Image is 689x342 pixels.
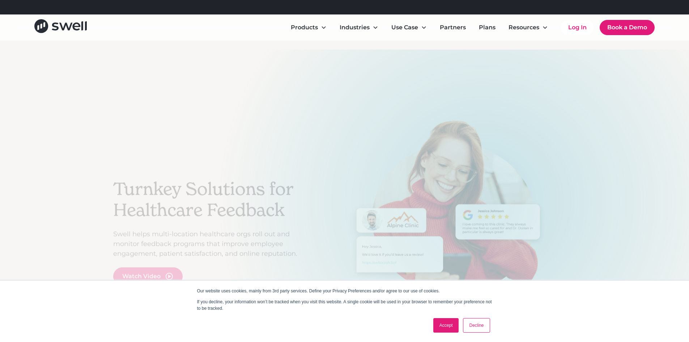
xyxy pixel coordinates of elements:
[340,23,370,32] div: Industries
[197,288,492,294] p: Our website uses cookies, mainly from 3rd party services. Define your Privacy Preferences and/or ...
[473,20,501,35] a: Plans
[34,19,87,35] a: home
[561,20,594,35] a: Log In
[509,23,539,32] div: Resources
[113,229,309,258] p: Swell helps multi-location healthcare orgs roll out and monitor feedback programs that improve em...
[600,20,655,35] a: Book a Demo
[122,272,161,280] div: Watch Video
[197,299,492,312] p: If you decline, your information won’t be tracked when you visit this website. A single cookie wi...
[434,20,472,35] a: Partners
[316,120,576,321] div: 1 of 3
[334,20,384,35] div: Industries
[291,23,318,32] div: Products
[433,318,459,333] a: Accept
[113,267,183,285] a: open lightbox
[386,20,433,35] div: Use Case
[503,20,554,35] div: Resources
[463,318,490,333] a: Decline
[391,23,418,32] div: Use Case
[285,20,332,35] div: Products
[113,179,309,220] h2: Turnkey Solutions for Healthcare Feedback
